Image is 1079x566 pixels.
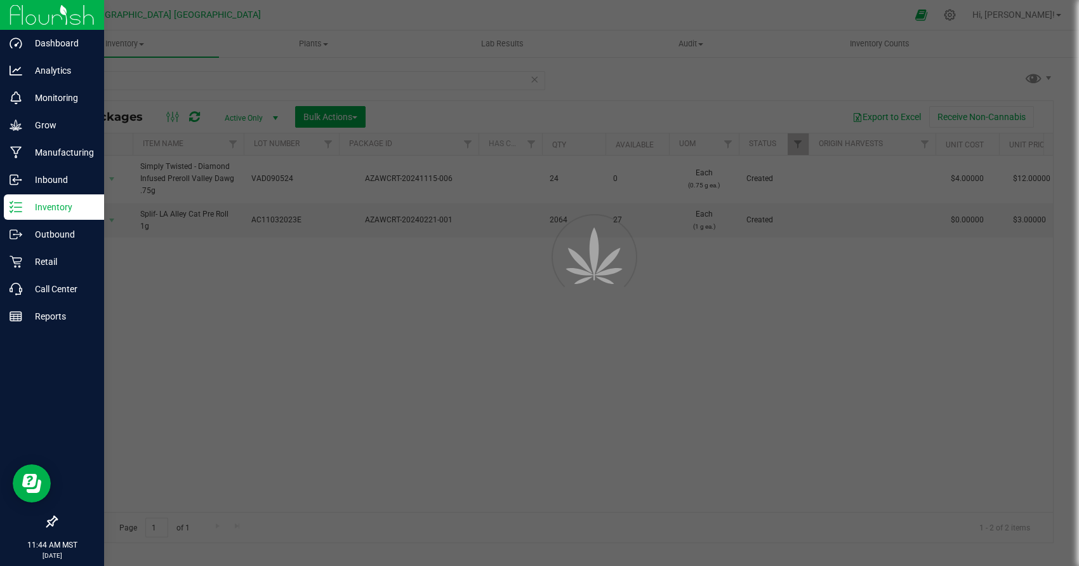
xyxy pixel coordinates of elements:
[10,64,22,77] inline-svg: Analytics
[10,255,22,268] inline-svg: Retail
[10,310,22,323] inline-svg: Reports
[10,91,22,104] inline-svg: Monitoring
[10,283,22,295] inline-svg: Call Center
[22,227,98,242] p: Outbound
[22,36,98,51] p: Dashboard
[22,254,98,269] p: Retail
[10,173,22,186] inline-svg: Inbound
[22,145,98,160] p: Manufacturing
[22,309,98,324] p: Reports
[6,551,98,560] p: [DATE]
[22,63,98,78] p: Analytics
[13,464,51,502] iframe: Resource center
[10,201,22,213] inline-svg: Inventory
[6,539,98,551] p: 11:44 AM MST
[22,172,98,187] p: Inbound
[10,146,22,159] inline-svg: Manufacturing
[10,37,22,50] inline-svg: Dashboard
[10,119,22,131] inline-svg: Grow
[22,281,98,297] p: Call Center
[22,118,98,133] p: Grow
[22,199,98,215] p: Inventory
[10,228,22,241] inline-svg: Outbound
[22,90,98,105] p: Monitoring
